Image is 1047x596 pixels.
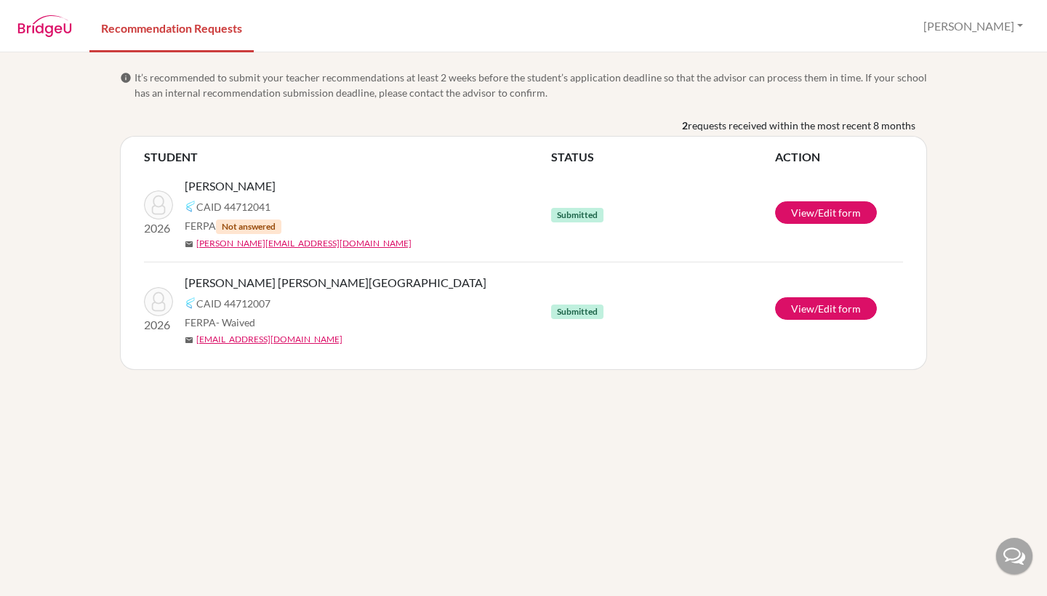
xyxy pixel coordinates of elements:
span: CAID 44712007 [196,296,270,311]
span: Submitted [551,208,603,222]
span: [PERSON_NAME] [PERSON_NAME][GEOGRAPHIC_DATA] [185,274,486,291]
a: Recommendation Requests [89,2,254,52]
img: Castro Montvelisky, Sofía [144,287,173,316]
th: STATUS [551,148,775,166]
span: Not answered [216,220,281,234]
a: View/Edit form [775,201,877,224]
span: - Waived [216,316,255,329]
span: Submitted [551,305,603,319]
span: mail [185,336,193,345]
img: Common App logo [185,297,196,309]
span: info [120,72,132,84]
span: FERPA [185,315,255,330]
p: 2026 [144,220,173,237]
a: [PERSON_NAME][EMAIL_ADDRESS][DOMAIN_NAME] [196,237,412,250]
img: BridgeU logo [17,15,72,37]
span: requests received within the most recent 8 months [688,118,915,133]
th: STUDENT [144,148,551,166]
span: FERPA [185,218,281,234]
span: CAID 44712041 [196,199,270,214]
button: [PERSON_NAME] [917,12,1030,40]
a: View/Edit form [775,297,877,320]
b: 2 [682,118,688,133]
span: [PERSON_NAME] [185,177,276,195]
img: Penón Gillen, Luisa [144,190,173,220]
th: ACTION [775,148,903,166]
a: [EMAIL_ADDRESS][DOMAIN_NAME] [196,333,342,346]
img: Common App logo [185,201,196,212]
p: 2026 [144,316,173,334]
span: It’s recommended to submit your teacher recommendations at least 2 weeks before the student’s app... [135,70,927,100]
span: mail [185,240,193,249]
